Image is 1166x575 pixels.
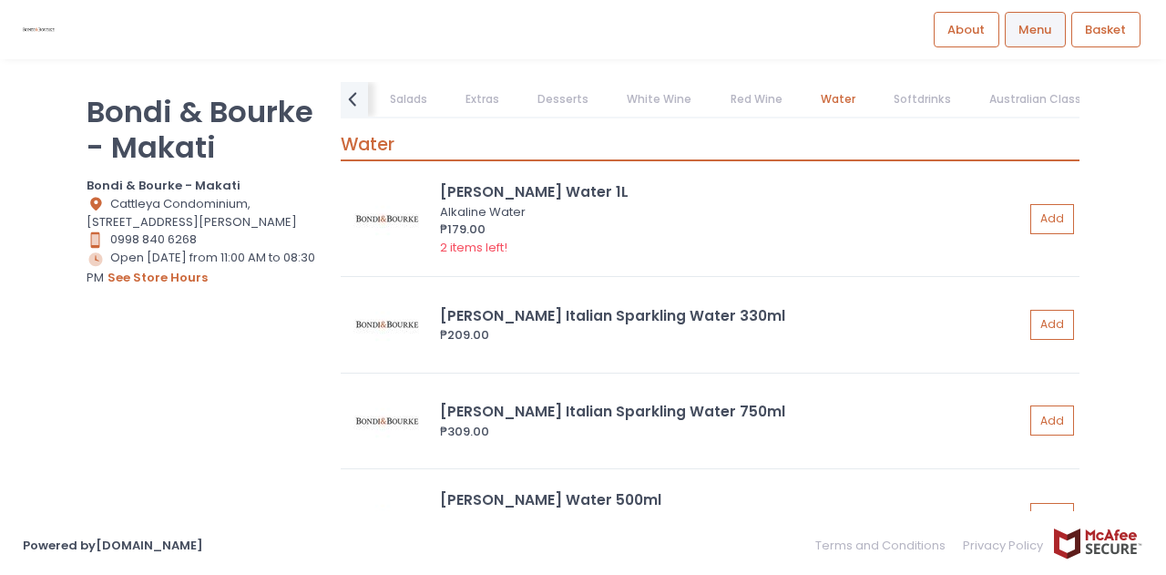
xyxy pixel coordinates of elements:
a: Softdrinks [876,82,969,117]
p: Bondi & Bourke - Makati [87,94,318,165]
a: Terms and Conditions [815,528,955,563]
button: Add [1030,503,1074,533]
span: Water [341,132,394,157]
a: Red Wine [712,82,800,117]
div: ₱209.00 [440,326,1024,344]
a: Desserts [520,82,607,117]
div: Alkaline Water [440,510,1018,529]
img: Ferrarelli Italian Sparkling Water 750ml [346,394,428,448]
img: Ferrarelli Italian Sparkling Water 330ml [346,297,428,352]
img: Zera Water 500ml [346,490,428,545]
div: Alkaline Water [440,203,1018,221]
span: Menu [1018,21,1051,39]
a: Australian Classics [972,82,1115,117]
a: Privacy Policy [955,528,1053,563]
a: Extras [447,82,517,117]
div: [PERSON_NAME] Water 500ml [440,489,1024,510]
a: White Wine [609,82,710,117]
span: 2 items left! [440,239,507,256]
a: About [934,12,999,46]
span: About [947,21,985,39]
button: Add [1030,406,1074,436]
div: [PERSON_NAME] Italian Sparkling Water 330ml [440,305,1024,326]
div: ₱179.00 [440,221,1024,239]
a: Powered by[DOMAIN_NAME] [23,537,203,554]
img: mcafee-secure [1052,528,1143,560]
a: Water [803,82,873,117]
img: logo [23,14,55,46]
div: [PERSON_NAME] Italian Sparkling Water 750ml [440,401,1024,422]
img: Zera Water 1L [346,191,428,246]
a: Salads [372,82,445,117]
div: ₱309.00 [440,423,1024,441]
button: Add [1030,310,1074,340]
div: Cattleya Condominium, [STREET_ADDRESS][PERSON_NAME] [87,195,318,231]
div: Open [DATE] from 11:00 AM to 08:30 PM [87,249,318,287]
button: see store hours [107,268,209,288]
div: [PERSON_NAME] Water 1L [440,181,1024,202]
div: 0998 840 6268 [87,231,318,249]
b: Bondi & Bourke - Makati [87,177,240,194]
span: Basket [1085,21,1126,39]
button: Add [1030,204,1074,234]
a: Menu [1005,12,1066,46]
